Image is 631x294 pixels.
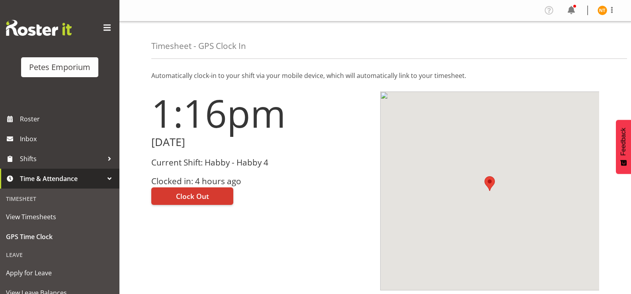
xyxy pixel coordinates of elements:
h2: [DATE] [151,136,371,148]
a: Apply for Leave [2,263,117,283]
h3: Clocked in: 4 hours ago [151,177,371,186]
span: Inbox [20,133,115,145]
span: Roster [20,113,115,125]
img: Rosterit website logo [6,20,72,36]
h3: Current Shift: Habby - Habby 4 [151,158,371,167]
span: GPS Time Clock [6,231,113,243]
h1: 1:16pm [151,92,371,134]
p: Automatically clock-in to your shift via your mobile device, which will automatically link to you... [151,71,599,80]
button: Feedback - Show survey [616,120,631,174]
span: Time & Attendance [20,173,104,185]
span: Apply for Leave [6,267,113,279]
span: View Timesheets [6,211,113,223]
span: Feedback [620,128,627,156]
div: Petes Emporium [29,61,90,73]
a: View Timesheets [2,207,117,227]
h4: Timesheet - GPS Clock In [151,41,246,51]
img: nicole-thomson8388.jpg [598,6,607,15]
span: Clock Out [176,191,209,201]
div: Leave [2,247,117,263]
span: Shifts [20,153,104,165]
button: Clock Out [151,187,233,205]
a: GPS Time Clock [2,227,117,247]
div: Timesheet [2,191,117,207]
